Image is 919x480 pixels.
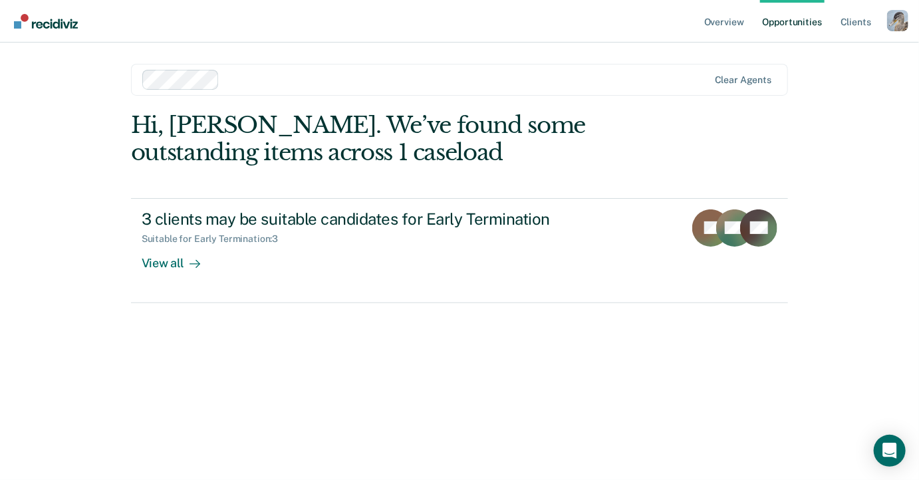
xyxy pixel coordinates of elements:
div: Suitable for Early Termination : 3 [142,233,289,245]
a: 3 clients may be suitable candidates for Early TerminationSuitable for Early Termination:3View all [131,198,789,303]
div: Clear agents [715,74,771,86]
div: 3 clients may be suitable candidates for Early Termination [142,209,608,229]
div: View all [142,245,216,271]
div: Hi, [PERSON_NAME]. We’ve found some outstanding items across 1 caseload [131,112,657,166]
button: Profile dropdown button [887,10,908,31]
div: Open Intercom Messenger [874,435,906,467]
img: Recidiviz [14,14,78,29]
